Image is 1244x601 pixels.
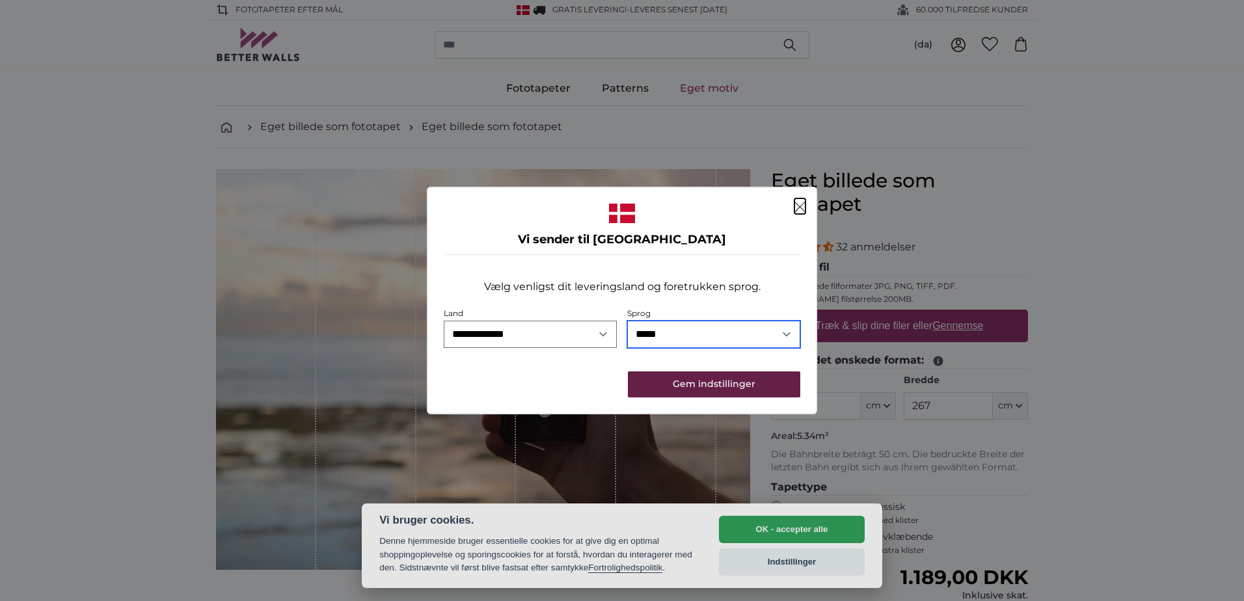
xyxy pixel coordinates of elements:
img: Danmark [609,204,635,223]
button: Gem indstillinger [628,371,800,397]
label: Sprog [627,308,651,318]
label: Land [444,308,463,318]
h4: Vi sender til [GEOGRAPHIC_DATA] [444,231,800,249]
p: Vælg venligst dit leveringsland og foretrukken sprog. [484,279,761,295]
button: Luk [794,198,805,214]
